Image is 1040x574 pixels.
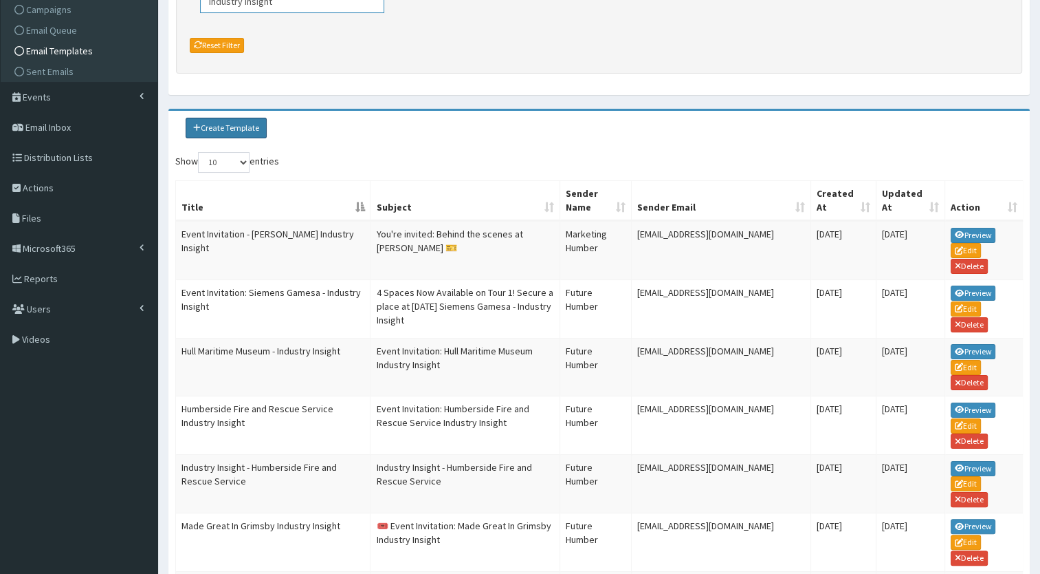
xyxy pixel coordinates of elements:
span: Email Templates [26,45,93,57]
span: Events [23,91,51,103]
a: Email Templates [4,41,157,61]
a: Edit [951,243,981,258]
td: [DATE] [876,396,945,454]
a: Preview [951,519,996,534]
span: Campaigns [26,3,71,16]
td: Event Invitation - [PERSON_NAME] Industry Insight [176,221,370,279]
a: Delete [951,551,988,566]
a: Sent Emails [4,61,157,82]
td: [DATE] [876,338,945,396]
td: [DATE] [811,513,876,571]
td: [EMAIL_ADDRESS][DOMAIN_NAME] [632,396,811,454]
td: Future Humber [560,513,632,571]
td: [EMAIL_ADDRESS][DOMAIN_NAME] [632,513,811,571]
a: Delete [951,317,988,332]
td: [DATE] [876,221,945,279]
td: Marketing Humber [560,221,632,279]
span: Email Queue [26,24,77,36]
a: Delete [951,492,988,507]
a: Delete [951,434,988,449]
th: Title: activate to sort column descending [176,181,370,221]
span: Sent Emails [26,65,74,78]
td: Future Humber [560,454,632,513]
th: Subject: activate to sort column ascending [370,181,560,221]
a: Preview [951,461,996,476]
th: Created At: activate to sort column ascending [811,181,876,221]
td: Humberside Fire and Rescue Service Industry Insight [176,396,370,454]
td: [EMAIL_ADDRESS][DOMAIN_NAME] [632,338,811,396]
td: You're invited: Behind the scenes at [PERSON_NAME] 🎫 [370,221,560,279]
span: Email Inbox [25,121,71,134]
td: 4 Spaces Now Available on Tour 1! Secure a place at [DATE] Siemens Gamesa - Industry Insight [370,279,560,338]
span: Videos [22,333,50,346]
td: Hull Maritime Museum - Industry Insight [176,338,370,396]
span: Actions [23,182,54,194]
td: 🎟️ Event Invitation: Made Great In Grimsby Industry Insight [370,513,560,571]
span: Microsoft365 [23,242,76,255]
th: Action: activate to sort column ascending [945,181,1024,221]
a: Email Queue [4,20,157,41]
a: Preview [951,286,996,301]
td: [DATE] [811,279,876,338]
a: Delete [951,375,988,390]
td: Event Invitation: Hull Maritime Museum Industry Insight [370,338,560,396]
span: Distribution Lists [24,151,93,164]
td: Future Humber [560,279,632,338]
a: Preview [951,403,996,418]
td: Industry Insight - Humberside Fire and Rescue Service [176,454,370,513]
td: Made Great In Grimsby Industry Insight [176,513,370,571]
td: [DATE] [876,279,945,338]
td: [EMAIL_ADDRESS][DOMAIN_NAME] [632,221,811,279]
a: Edit [951,535,981,550]
td: Future Humber [560,396,632,454]
th: Sender Name: activate to sort column ascending [560,181,632,221]
th: Updated At: activate to sort column ascending [876,181,945,221]
td: Industry Insight - Humberside Fire and Rescue Service [370,454,560,513]
td: Event Invitation: Humberside Fire and Rescue Service Industry Insight [370,396,560,454]
td: [DATE] [811,454,876,513]
a: Edit [951,418,981,434]
label: Show entries [175,152,279,173]
a: Preview [951,228,996,243]
a: Preview [951,344,996,359]
td: [DATE] [876,454,945,513]
td: [DATE] [811,338,876,396]
a: Delete [951,259,988,274]
select: Showentries [198,152,250,173]
td: Future Humber [560,338,632,396]
a: Reset Filter [190,38,244,53]
a: Edit [951,476,981,491]
span: Users [27,303,51,315]
th: Sender Email: activate to sort column ascending [632,181,811,221]
a: Edit [951,301,981,317]
a: Edit [951,360,981,375]
a: Create Template [186,118,267,138]
span: Reports [24,273,58,285]
span: Files [22,212,41,224]
td: [DATE] [811,221,876,279]
td: [DATE] [811,396,876,454]
td: [EMAIL_ADDRESS][DOMAIN_NAME] [632,454,811,513]
td: Event Invitation: Siemens Gamesa - Industry Insight [176,279,370,338]
td: [DATE] [876,513,945,571]
td: [EMAIL_ADDRESS][DOMAIN_NAME] [632,279,811,338]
